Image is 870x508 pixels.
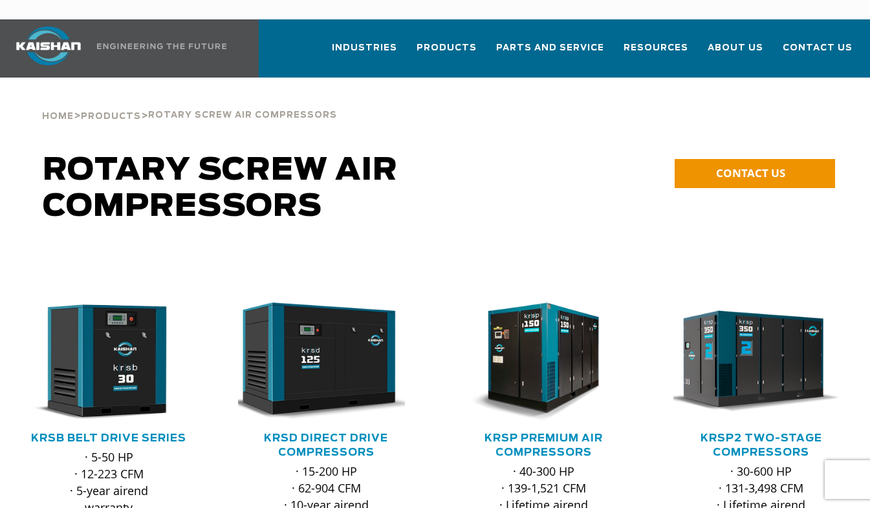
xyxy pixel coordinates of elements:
img: krsp350 [664,302,840,421]
div: krsp350 [673,302,849,421]
a: Contact Us [783,31,853,75]
a: CONTACT US [675,159,835,188]
span: Rotary Screw Air Compressors [148,111,337,120]
div: krsd125 [238,302,414,421]
span: Resources [624,41,688,56]
span: CONTACT US [716,165,785,180]
a: About Us [708,31,763,75]
a: Home [42,110,74,122]
div: krsb30 [21,302,197,421]
img: krsd125 [228,302,405,421]
span: About Us [708,41,763,56]
a: KRSP Premium Air Compressors [484,433,603,458]
span: Home [42,112,74,121]
span: Products [81,112,141,121]
a: KRSP2 Two-Stage Compressors [701,433,822,458]
span: Contact Us [783,41,853,56]
span: Rotary Screw Air Compressors [43,155,398,222]
a: Products [417,31,477,75]
a: Parts and Service [496,31,604,75]
a: Products [81,110,141,122]
a: KRSD Direct Drive Compressors [264,433,388,458]
div: > > [42,78,337,127]
img: Engineering the future [97,43,226,49]
span: Parts and Service [496,41,604,56]
span: Products [417,41,477,56]
a: KRSB Belt Drive Series [31,433,186,443]
img: krsp150 [446,302,623,421]
img: krsb30 [11,302,188,421]
a: Industries [332,31,397,75]
span: Industries [332,41,397,56]
div: krsp150 [456,302,632,421]
a: Resources [624,31,688,75]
